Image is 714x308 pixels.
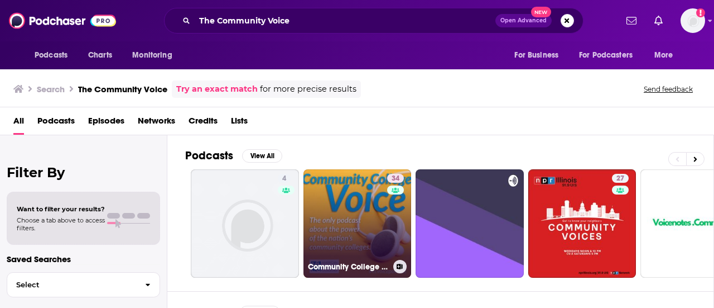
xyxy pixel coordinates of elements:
a: 4 [278,174,291,183]
h3: Community College Voice Podcast [308,262,389,272]
a: Credits [189,112,218,135]
h3: The Community Voice [78,84,167,94]
span: 34 [392,173,399,184]
button: open menu [124,45,186,66]
h3: Search [37,84,65,94]
a: Podcasts [37,112,75,135]
button: Open AdvancedNew [495,14,552,27]
svg: Add a profile image [696,8,705,17]
a: Show notifications dropdown [622,11,641,30]
button: View All [242,149,282,163]
img: User Profile [681,8,705,33]
a: 4 [191,169,299,278]
span: New [531,7,551,17]
span: Choose a tab above to access filters. [17,216,105,232]
a: 27 [612,174,629,183]
span: More [654,48,673,63]
a: 27 [528,169,636,278]
button: open menu [647,45,687,66]
span: 27 [616,173,624,184]
span: Podcasts [35,48,67,63]
h2: Filter By [7,164,160,181]
img: Podchaser - Follow, Share and Rate Podcasts [9,10,116,31]
span: Open Advanced [500,18,547,23]
a: All [13,112,24,135]
input: Search podcasts, credits, & more... [195,12,495,30]
button: Show profile menu [681,8,705,33]
span: Logged in as LBraverman [681,8,705,33]
span: 4 [282,173,286,184]
a: Lists [231,112,248,135]
span: Want to filter your results? [17,205,105,213]
a: Try an exact match [176,83,258,96]
a: 34 [387,174,404,183]
a: PodcastsView All [185,149,282,163]
button: Select [7,272,160,297]
span: Monitoring [132,48,172,63]
button: open menu [27,45,82,66]
div: Search podcasts, credits, & more... [164,8,583,34]
a: 34Community College Voice Podcast [303,169,412,278]
a: Show notifications dropdown [650,11,667,30]
a: Charts [81,45,119,66]
a: Networks [138,112,175,135]
a: Episodes [88,112,124,135]
button: Send feedback [640,84,696,94]
span: For Podcasters [579,48,633,63]
span: for more precise results [260,83,356,96]
span: Charts [88,48,112,63]
button: open menu [506,45,572,66]
span: For Business [514,48,558,63]
h2: Podcasts [185,149,233,163]
p: Saved Searches [7,254,160,264]
button: open menu [572,45,649,66]
span: Select [7,281,136,288]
